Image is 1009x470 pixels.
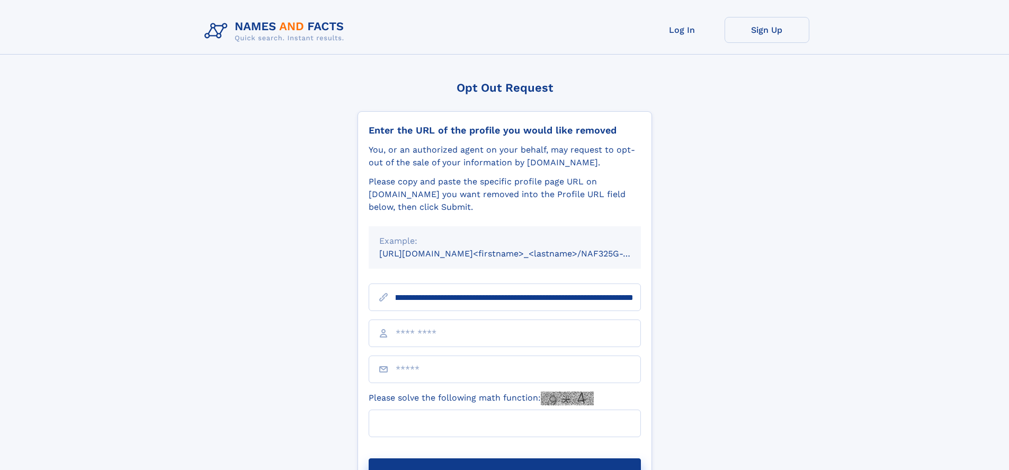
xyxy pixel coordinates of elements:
[369,125,641,136] div: Enter the URL of the profile you would like removed
[200,17,353,46] img: Logo Names and Facts
[369,144,641,169] div: You, or an authorized agent on your behalf, may request to opt-out of the sale of your informatio...
[379,249,661,259] small: [URL][DOMAIN_NAME]<firstname>_<lastname>/NAF325G-xxxxxxxx
[725,17,809,43] a: Sign Up
[369,392,594,405] label: Please solve the following math function:
[640,17,725,43] a: Log In
[379,235,630,247] div: Example:
[369,175,641,214] div: Please copy and paste the specific profile page URL on [DOMAIN_NAME] you want removed into the Pr...
[358,81,652,94] div: Opt Out Request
